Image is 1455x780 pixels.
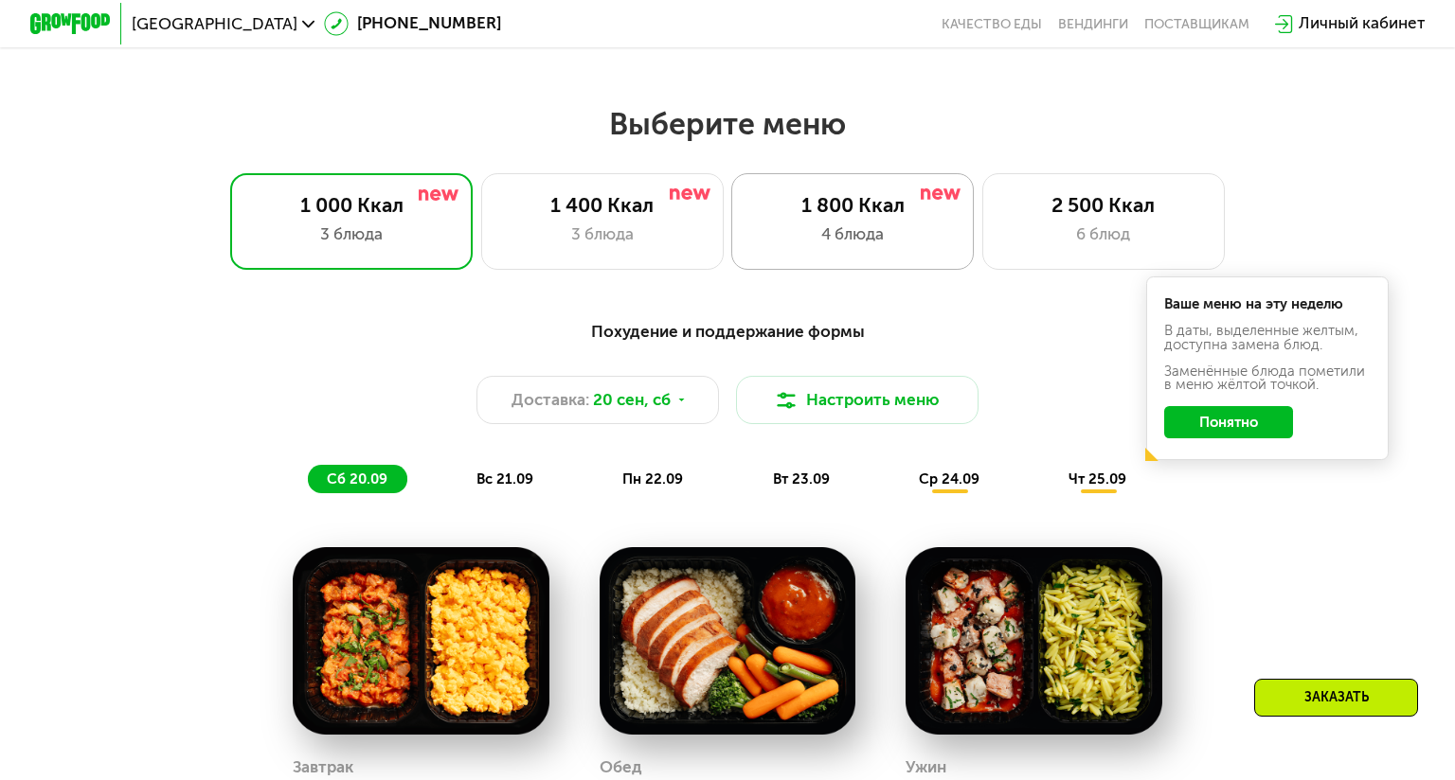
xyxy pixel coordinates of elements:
[1164,406,1294,438] button: Понятно
[502,222,702,247] div: 3 блюда
[1003,222,1203,247] div: 6 блюд
[1144,16,1249,32] div: поставщикам
[736,376,979,424] button: Настроить меню
[476,470,533,487] span: вс 21.09
[512,388,589,413] span: Доставка:
[1003,194,1203,219] div: 2 500 Ккал
[1164,324,1371,352] div: В даты, выделенные желтым, доступна замена блюд.
[753,194,953,219] div: 1 800 Ккал
[622,470,683,487] span: пн 22.09
[1164,364,1371,393] div: Заменённые блюда пометили в меню жёлтой точкой.
[1254,679,1418,717] div: Заказать
[327,470,387,487] span: сб 20.09
[1058,16,1128,32] a: Вендинги
[1164,297,1371,311] div: Ваше меню на эту неделю
[251,222,451,247] div: 3 блюда
[132,16,297,32] span: [GEOGRAPHIC_DATA]
[324,11,500,36] a: [PHONE_NUMBER]
[942,16,1042,32] a: Качество еды
[1069,470,1126,487] span: чт 25.09
[502,194,702,219] div: 1 400 Ккал
[64,105,1390,143] h2: Выберите меню
[593,388,671,413] span: 20 сен, сб
[773,470,830,487] span: вт 23.09
[130,319,1326,345] div: Похудение и поддержание формы
[753,222,953,247] div: 4 блюда
[919,470,979,487] span: ср 24.09
[1299,11,1425,36] div: Личный кабинет
[251,194,451,219] div: 1 000 Ккал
